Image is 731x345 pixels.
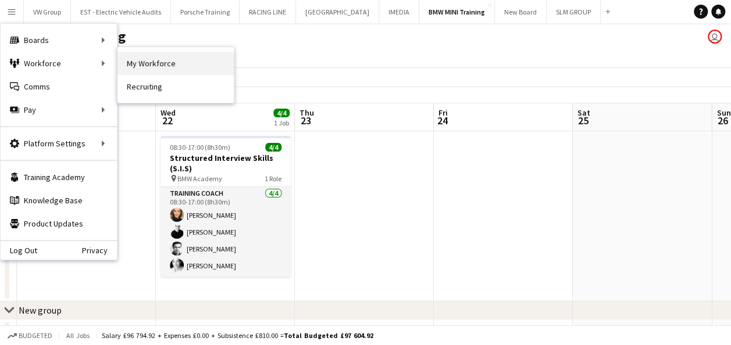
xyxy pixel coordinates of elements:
a: Log Out [1,246,37,255]
a: Training Academy [1,166,117,189]
span: 22 [159,114,176,127]
a: Comms [1,75,117,98]
span: 23 [298,114,314,127]
div: Salary £96 794.92 + Expenses £0.00 + Subsistence £810.00 = [102,331,373,340]
div: Boards [1,28,117,52]
span: Thu [299,107,314,118]
span: Sat [577,107,590,118]
span: Wed [161,107,176,118]
span: 1 Role [265,174,281,183]
span: 25 [576,114,590,127]
span: Total Budgeted £97 604.92 [284,331,373,340]
button: SLM GROUP [547,1,601,23]
button: New Board [495,1,547,23]
a: Recruiting [117,75,234,98]
app-card-role: Training Coach4/408:30-17:00 (8h30m)[PERSON_NAME][PERSON_NAME][PERSON_NAME][PERSON_NAME] [161,187,291,277]
span: 4/4 [273,109,290,117]
span: 4/4 [265,143,281,152]
a: My Workforce [117,52,234,75]
span: Sun [716,107,730,118]
span: Budgeted [19,332,52,340]
span: All jobs [64,331,92,340]
a: Knowledge Base [1,189,117,212]
a: Product Updates [1,212,117,235]
button: Porsche Training [171,1,240,23]
span: BMW Academy [177,174,222,183]
div: Platform Settings [1,132,117,155]
span: 08:30-17:00 (8h30m) [170,143,230,152]
button: RACING LINE [240,1,296,23]
button: EST - Electric Vehicle Audits [71,1,171,23]
div: Workforce [1,52,117,75]
h3: Structured Interview Skills (S.I.S) [161,153,291,174]
button: Budgeted [6,329,54,342]
button: VW Group [24,1,71,23]
app-job-card: 08:30-17:00 (8h30m)4/4Structured Interview Skills (S.I.S) BMW Academy1 RoleTraining Coach4/408:30... [161,136,291,277]
div: 1 Job [274,118,289,127]
span: 26 [715,114,730,127]
a: Privacy [82,246,117,255]
button: [GEOGRAPHIC_DATA] [296,1,379,23]
div: New group [19,304,62,316]
span: 24 [437,114,448,127]
app-user-avatar: Lisa Fretwell [708,30,722,44]
button: BMW MINI Training [419,1,495,23]
div: Pay [1,98,117,121]
button: IMEDIA [379,1,419,23]
span: Fri [438,107,448,118]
